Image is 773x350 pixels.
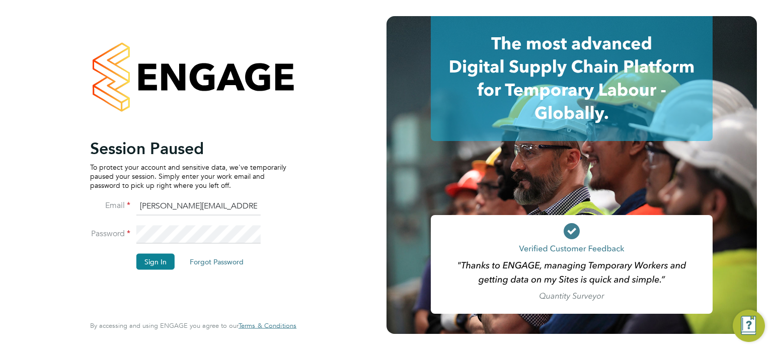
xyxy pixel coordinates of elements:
[90,162,286,190] p: To protect your account and sensitive data, we've temporarily paused your session. Simply enter y...
[90,321,296,330] span: By accessing and using ENGAGE you agree to our
[239,322,296,330] a: Terms & Conditions
[90,138,286,158] h2: Session Paused
[733,310,765,342] button: Engage Resource Center
[239,321,296,330] span: Terms & Conditions
[182,253,252,269] button: Forgot Password
[90,200,130,211] label: Email
[136,253,175,269] button: Sign In
[90,228,130,239] label: Password
[136,197,261,216] input: Enter your work email...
